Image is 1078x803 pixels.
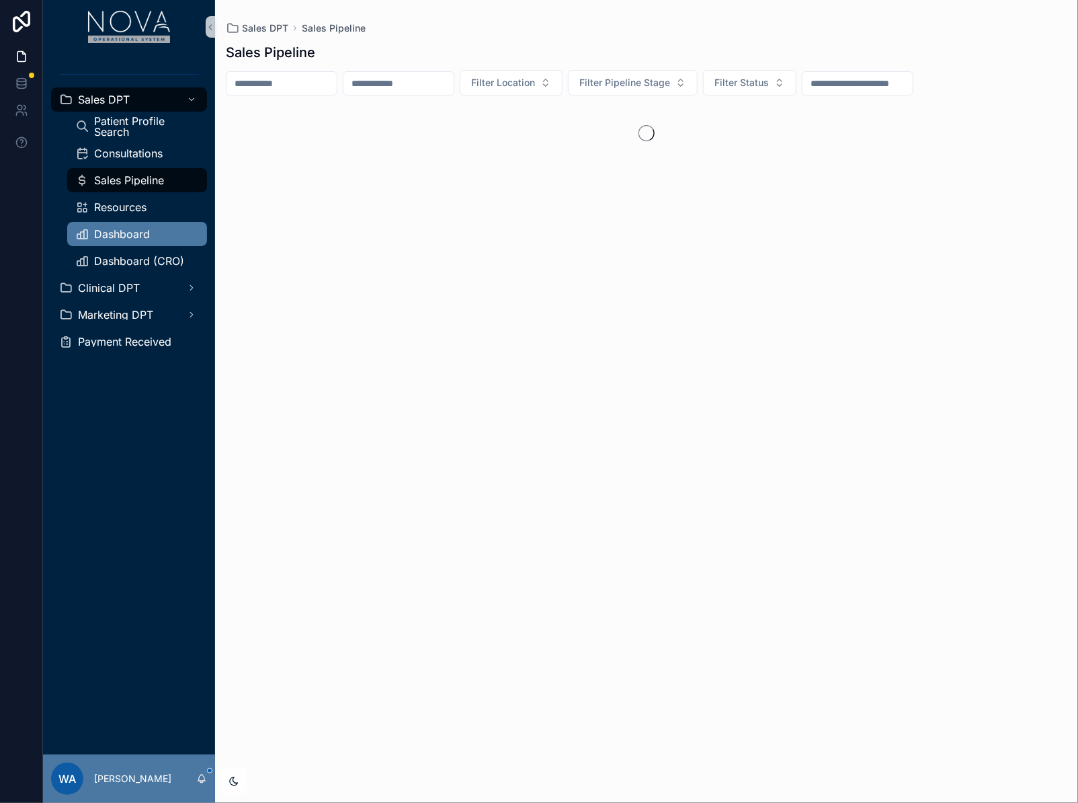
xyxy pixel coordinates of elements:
button: Select Button [703,70,796,95]
button: Select Button [568,70,698,95]
a: Dashboard (CRO) [67,249,207,273]
span: Dashboard (CRO) [94,256,184,266]
span: Filter Location [471,76,535,89]
div: scrollable content [43,54,215,371]
span: Marketing DPT [78,309,153,320]
p: [PERSON_NAME] [94,772,171,786]
a: Clinical DPT [51,276,207,300]
a: Marketing DPT [51,303,207,327]
span: WA [58,771,76,787]
a: Sales Pipeline [302,22,366,35]
span: Consultations [94,148,163,159]
span: Dashboard [94,229,150,239]
a: Sales DPT [51,87,207,112]
span: Resources [94,202,147,213]
span: Filter Status [714,76,769,89]
span: Filter Pipeline Stage [579,76,670,89]
a: Resources [67,195,207,219]
a: Dashboard [67,222,207,246]
span: Sales DPT [242,22,288,35]
h1: Sales Pipeline [226,43,315,62]
a: Payment Received [51,330,207,354]
a: Sales DPT [226,22,288,35]
a: Patient Profile Search [67,114,207,139]
img: App logo [88,11,171,43]
span: Payment Received [78,336,171,347]
span: Sales DPT [78,94,130,105]
a: Consultations [67,141,207,165]
span: Sales Pipeline [94,175,164,186]
span: Patient Profile Search [94,116,194,137]
a: Sales Pipeline [67,168,207,192]
button: Select Button [460,70,563,95]
span: Clinical DPT [78,282,140,293]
